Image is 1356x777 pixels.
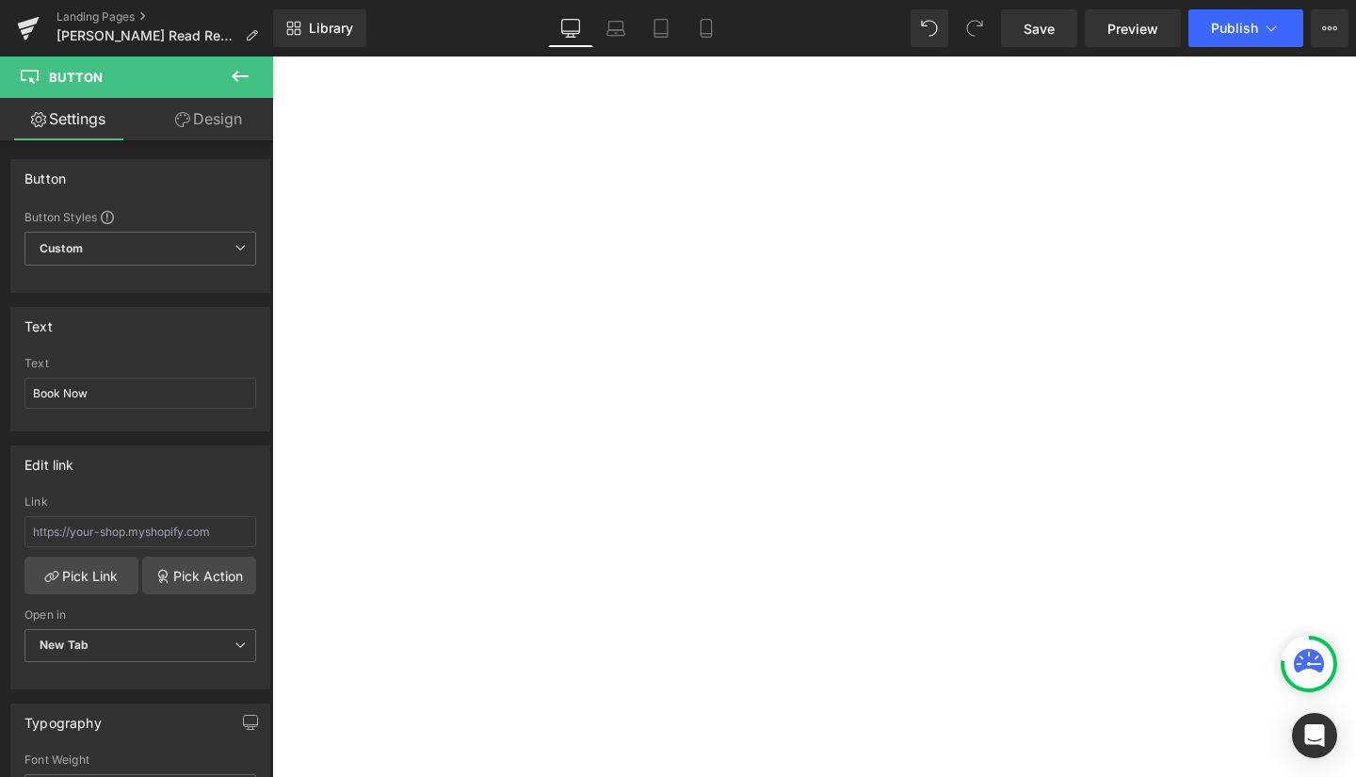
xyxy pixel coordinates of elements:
[309,20,353,37] span: Library
[24,495,256,509] div: Link
[956,9,993,47] button: Redo
[24,357,256,370] div: Text
[56,9,273,24] a: Landing Pages
[24,608,256,622] div: Open in
[911,9,948,47] button: Undo
[273,9,366,47] a: New Library
[684,9,729,47] a: Mobile
[24,160,66,186] div: Button
[142,557,256,594] a: Pick Action
[24,209,256,224] div: Button Styles
[40,638,89,652] b: New Tab
[1311,9,1348,47] button: More
[1085,9,1181,47] a: Preview
[1211,21,1258,36] span: Publish
[56,28,237,43] span: [PERSON_NAME] Read Reset Camp
[1188,9,1303,47] button: Publish
[24,308,53,334] div: Text
[140,98,277,140] a: Design
[24,704,102,731] div: Typography
[593,9,638,47] a: Laptop
[1292,713,1337,758] div: Open Intercom Messenger
[24,516,256,547] input: https://your-shop.myshopify.com
[24,753,256,767] div: Font Weight
[638,9,684,47] a: Tablet
[40,241,83,257] b: Custom
[1107,19,1158,39] span: Preview
[49,70,103,85] span: Button
[24,446,74,473] div: Edit link
[1024,19,1055,39] span: Save
[24,557,138,594] a: Pick Link
[548,9,593,47] a: Desktop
